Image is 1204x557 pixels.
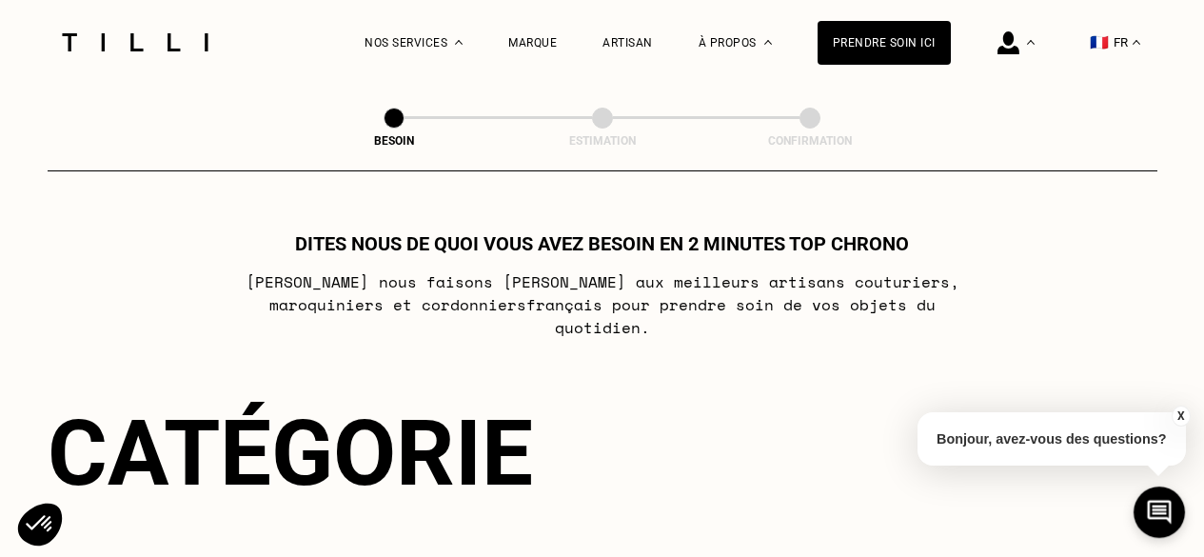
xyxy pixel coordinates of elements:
img: Logo du service de couturière Tilli [55,33,215,51]
a: Prendre soin ici [818,21,951,65]
div: Besoin [299,134,489,148]
img: Menu déroulant à propos [764,40,772,45]
p: [PERSON_NAME] nous faisons [PERSON_NAME] aux meilleurs artisans couturiers , maroquiniers et cord... [225,270,979,339]
img: menu déroulant [1133,40,1140,45]
p: Bonjour, avez-vous des questions? [918,412,1186,466]
div: Confirmation [715,134,905,148]
img: icône connexion [997,31,1019,54]
div: Catégorie [48,400,1157,507]
button: X [1171,406,1190,427]
span: 🇫🇷 [1090,33,1109,51]
div: Estimation [507,134,698,148]
img: Menu déroulant [1027,40,1035,45]
a: Marque [508,36,557,50]
h1: Dites nous de quoi vous avez besoin en 2 minutes top chrono [295,232,909,255]
img: Menu déroulant [455,40,463,45]
a: Artisan [602,36,653,50]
